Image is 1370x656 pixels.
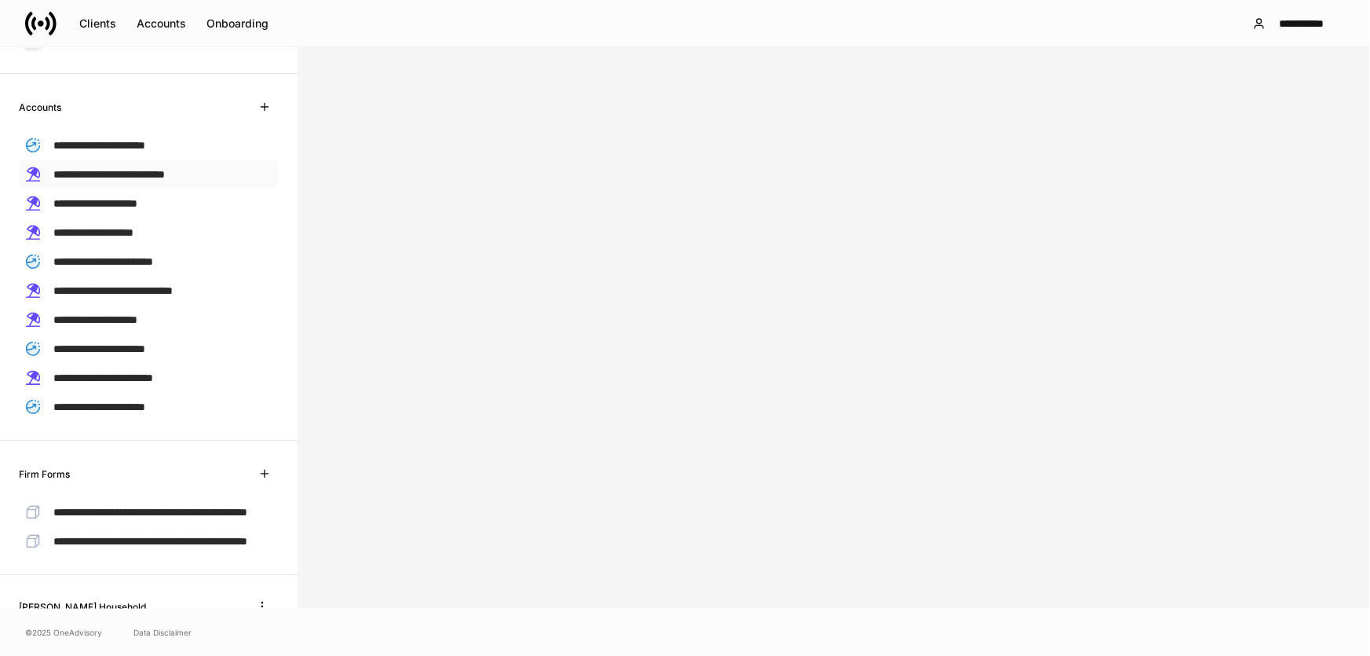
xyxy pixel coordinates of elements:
[19,467,70,482] h6: Firm Forms
[137,18,186,29] div: Accounts
[206,18,269,29] div: Onboarding
[133,626,192,639] a: Data Disclaimer
[19,599,146,614] h6: [PERSON_NAME] Household
[69,11,126,36] button: Clients
[196,11,279,36] button: Onboarding
[19,100,61,115] h6: Accounts
[79,18,116,29] div: Clients
[126,11,196,36] button: Accounts
[25,626,102,639] span: © 2025 OneAdvisory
